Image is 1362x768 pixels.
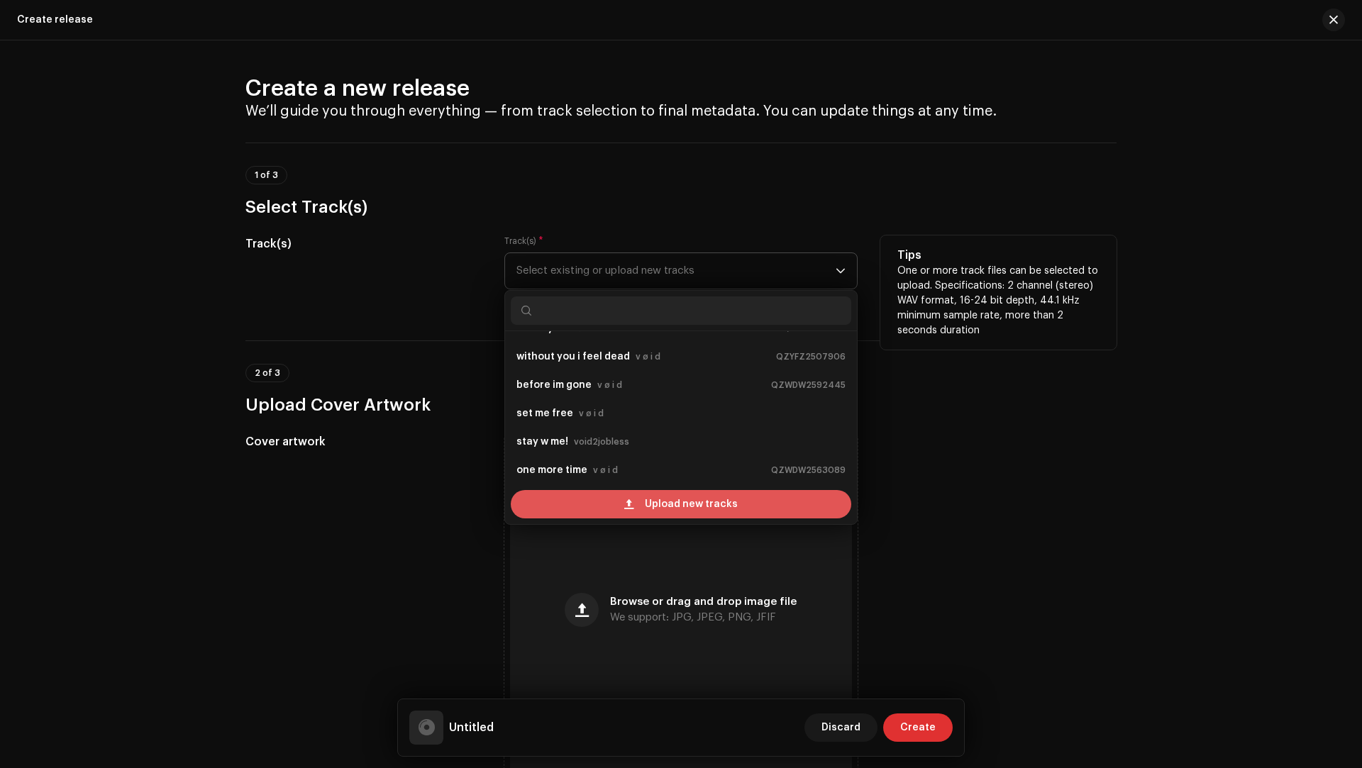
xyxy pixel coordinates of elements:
small: QZWDW2592445 [771,378,846,392]
small: v ø i d [636,350,660,364]
h5: Tips [897,247,1100,264]
strong: stay w me! [516,430,568,453]
button: Create [883,713,953,742]
small: QZWDW2563089 [771,463,846,477]
h3: Select Track(s) [245,196,1117,218]
li: without you i feel dead [511,343,851,371]
h4: We’ll guide you through everything — from track selection to final metadata. You can update thing... [245,103,1117,120]
li: set me free [511,399,851,428]
span: Upload new tracks [645,490,738,518]
label: Track(s) [504,235,543,247]
span: 1 of 3 [255,171,278,179]
span: 2 of 3 [255,369,280,377]
span: Discard [821,713,860,742]
strong: without you i feel dead [516,345,630,368]
h3: Upload Cover Artwork [245,394,1117,416]
h5: Untitled [449,719,494,736]
small: v ø i d [597,378,622,392]
button: Discard [804,713,877,742]
p: One or more track files can be selected to upload. Specifications: 2 channel (stereo) WAV format,... [897,264,1100,338]
span: We support: JPG, JPEG, PNG, JFIF [610,613,776,623]
h2: Create a new release [245,74,1117,103]
small: v ø i d [593,463,618,477]
small: v ø i d [579,406,604,421]
li: stay w me! [511,428,851,456]
span: Create [900,713,936,742]
li: one more time [511,456,851,484]
strong: one more time [516,459,587,482]
div: dropdown trigger [836,253,846,289]
h5: Cover artwork [245,433,482,450]
li: before im gone [511,371,851,399]
small: void2jobless [574,435,629,449]
h5: Track(s) [245,235,482,252]
ul: Option List [505,308,857,547]
strong: before im gone [516,374,592,396]
span: Browse or drag and drop image file [610,597,797,607]
strong: set me free [516,402,573,425]
small: QZYFZ2507906 [776,350,846,364]
span: Select existing or upload new tracks [516,253,836,289]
